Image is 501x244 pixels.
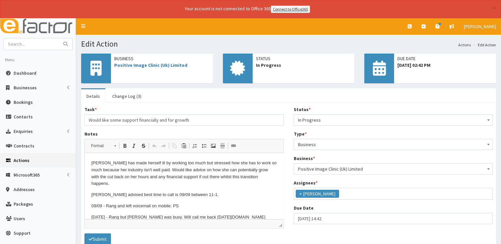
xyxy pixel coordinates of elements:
[14,172,40,178] span: Microsoft365
[190,142,199,150] a: Insert/Remove Numbered List
[14,99,33,105] span: Bookings
[218,142,227,150] a: Insert Horizontal Line
[458,42,471,48] a: Actions
[464,23,496,29] span: [PERSON_NAME]
[14,216,25,222] span: Users
[298,164,489,174] span: Positive Image Clinic (Uk) Limited
[397,62,493,68] span: [DATE] 02:42 PM
[139,142,148,150] a: Strike Through
[459,18,501,35] a: [PERSON_NAME]
[14,230,30,236] span: Support
[4,38,59,50] input: Search...
[129,142,139,150] a: Italic (Ctrl+I)
[298,115,489,125] span: In Progress
[14,143,34,149] span: Contracts
[14,70,36,76] span: Dashboard
[107,89,147,103] a: Change Log (3)
[7,61,192,68] p: [DATE] - Rang but [PERSON_NAME] was busy. Will call me back [DATE][DOMAIN_NAME]
[85,153,283,219] iframe: Rich Text Editor, notes
[294,106,311,113] label: Status
[229,142,238,150] a: Link (Ctrl+L)
[209,142,218,150] a: Image
[170,142,179,150] a: Copy (Ctrl+C)
[271,6,310,13] a: Connect to Office365
[294,139,493,150] span: Business
[294,180,318,186] label: Assignees
[296,190,339,198] li: Paul Slade
[256,62,351,68] span: In Progress
[294,155,315,162] label: Business
[179,142,188,150] a: Paste (Ctrl+V)
[294,131,307,137] label: Type
[114,62,187,68] a: Positive Image Clinic (Uk) Limited
[14,128,33,134] span: Enquiries
[256,55,351,62] span: Status
[294,114,493,126] span: In Progress
[120,142,129,150] a: Bold (Ctrl+B)
[114,55,210,62] span: Business
[294,205,314,211] label: Due Date
[299,190,302,197] span: ×
[54,5,441,13] div: Your account is not connected to Office 365
[492,5,496,12] button: ×
[298,140,489,149] span: Business
[84,106,97,113] label: Task
[14,85,37,91] span: Businesses
[88,142,111,150] span: Format
[87,141,120,150] a: Format
[81,89,105,103] a: Details
[81,40,496,48] h1: Edit Action
[472,42,496,48] li: Edit Action
[14,201,33,207] span: Packages
[199,142,209,150] a: Insert/Remove Bulleted List
[14,186,35,192] span: Addresses
[84,131,98,137] label: Notes
[397,55,493,62] span: Due Date
[294,163,493,175] span: Positive Image Clinic (Uk) Limited
[14,114,33,120] span: Contacts
[159,142,168,150] a: Redo (Ctrl+Y)
[279,224,282,227] span: Drag to resize
[150,142,159,150] a: Undo (Ctrl+Z)
[14,157,29,163] span: Actions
